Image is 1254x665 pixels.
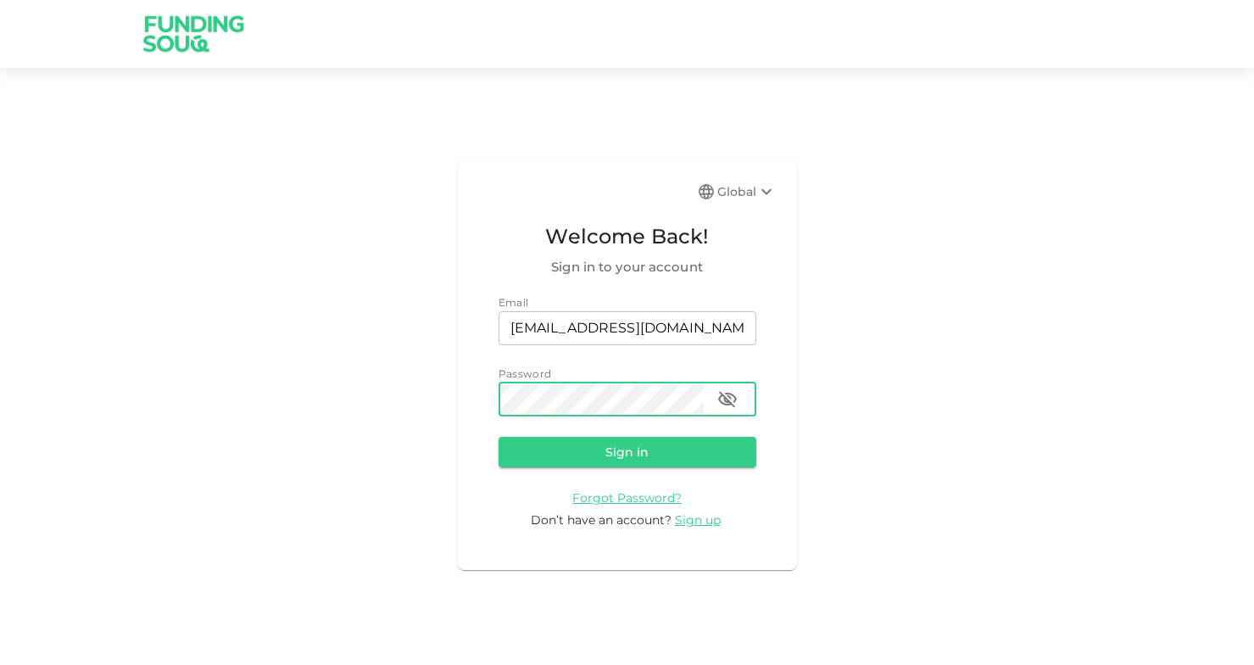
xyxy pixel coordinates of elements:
span: Sign up [675,512,721,528]
span: Password [499,367,552,380]
input: password [499,383,704,416]
input: email [499,311,756,345]
span: Welcome Back! [499,221,756,253]
span: Email [499,296,529,309]
span: Forgot Password? [572,490,682,506]
span: Don’t have an account? [531,512,672,528]
a: Forgot Password? [572,489,682,506]
div: Global [717,182,777,202]
button: Sign in [499,437,756,467]
span: Sign in to your account [499,257,756,277]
